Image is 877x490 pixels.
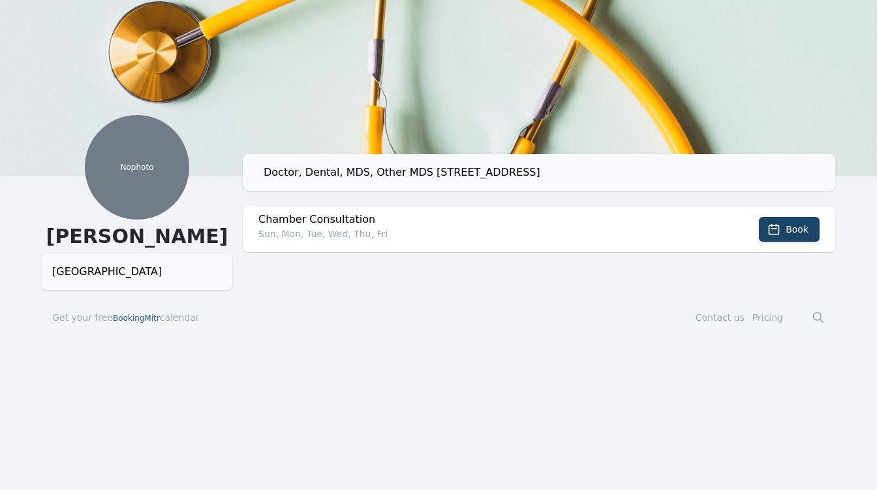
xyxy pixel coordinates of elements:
[52,264,222,280] div: [GEOGRAPHIC_DATA]
[696,312,745,323] a: Contact us
[42,225,232,248] h1: [PERSON_NAME]
[752,312,783,323] a: Pricing
[264,165,825,180] div: Doctor, Dental, MDS, Other MDS [STREET_ADDRESS]
[258,227,702,240] p: Sun, Mon, Tue, Wed, Thu, Fri
[113,314,160,323] span: BookingMitr
[759,217,820,242] button: Book
[85,162,189,172] p: No photo
[258,212,702,227] h2: Chamber Consultation
[52,311,200,324] a: Get your freeBookingMitrcalendar
[786,223,808,236] span: Book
